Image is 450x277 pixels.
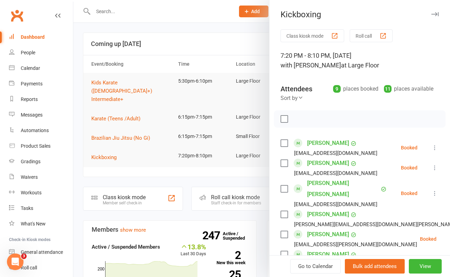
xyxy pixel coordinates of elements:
button: View [409,259,442,274]
div: 7:20 PM - 8:10 PM, [DATE] [281,51,439,70]
div: [EMAIL_ADDRESS][DOMAIN_NAME] [294,149,377,158]
div: Product Sales [21,143,50,149]
div: Sort by [281,94,303,103]
div: General attendance [21,249,63,255]
div: Dashboard [21,34,45,40]
div: Tasks [21,205,33,211]
a: Gradings [9,154,73,169]
span: at Large Floor [341,62,379,69]
a: Payments [9,76,73,92]
div: [EMAIL_ADDRESS][PERSON_NAME][DOMAIN_NAME] [294,240,417,249]
a: Reports [9,92,73,107]
a: Tasks [9,201,73,216]
a: [PERSON_NAME] [307,138,349,149]
a: Clubworx [8,7,26,24]
div: Booked [401,145,417,150]
div: Automations [21,128,49,133]
button: Bulk add attendees [345,259,405,274]
div: Messages [21,112,43,118]
div: What's New [21,221,46,227]
div: places booked [333,84,378,94]
a: Calendar [9,61,73,76]
div: Payments [21,81,43,86]
div: [EMAIL_ADDRESS][DOMAIN_NAME] [294,200,377,209]
div: Calendar [21,65,40,71]
a: [PERSON_NAME] [307,158,349,169]
span: with [PERSON_NAME] [281,62,341,69]
a: [PERSON_NAME] [307,209,349,220]
div: Workouts [21,190,42,195]
a: Automations [9,123,73,138]
a: [PERSON_NAME] [307,249,349,260]
button: Class kiosk mode [281,29,344,42]
div: 11 [384,85,392,93]
div: Reports [21,96,38,102]
a: [PERSON_NAME] [307,229,349,240]
button: Roll call [350,29,393,42]
div: Booked [401,165,417,170]
div: Roll call [21,265,37,270]
div: Booked [401,191,417,196]
a: [PERSON_NAME] [PERSON_NAME] [307,178,379,200]
a: Workouts [9,185,73,201]
div: places available [384,84,433,94]
a: Roll call [9,260,73,276]
a: Dashboard [9,29,73,45]
a: General attendance kiosk mode [9,244,73,260]
a: Messages [9,107,73,123]
a: Product Sales [9,138,73,154]
a: Waivers [9,169,73,185]
div: Gradings [21,159,40,164]
a: People [9,45,73,61]
div: People [21,50,35,55]
iframe: Intercom live chat [7,253,24,270]
div: 9 [333,85,341,93]
div: Attendees [281,84,312,94]
div: Booked [420,237,437,241]
span: 3 [21,253,27,259]
div: [EMAIL_ADDRESS][DOMAIN_NAME] [294,169,377,178]
div: Kickboxing [269,10,450,19]
a: What's New [9,216,73,232]
div: Waivers [21,174,38,180]
a: Go to Calendar [290,259,341,274]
